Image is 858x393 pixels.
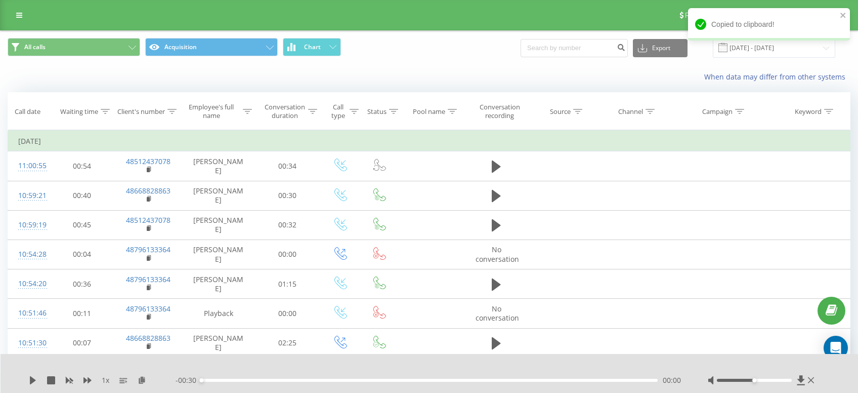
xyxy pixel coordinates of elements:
div: Source [550,107,571,116]
span: - 00:30 [176,375,201,385]
span: Chart [304,44,321,51]
span: No conversation [476,245,519,263]
td: 02:25 [255,328,320,358]
div: Conversation recording [475,103,525,120]
div: Copied to clipboard! [688,8,850,41]
div: Channel [618,107,643,116]
span: All calls [24,43,46,51]
div: Employee's full name [182,103,241,120]
input: Search by number [521,39,628,57]
a: 48796133364 [126,304,170,313]
td: [DATE] [8,131,850,151]
a: 48512437078 [126,215,170,225]
span: No conversation [476,304,519,323]
td: [PERSON_NAME] [182,181,255,210]
td: 01:15 [255,269,320,299]
div: Accessibility label [199,378,203,382]
div: 10:51:46 [18,303,39,323]
div: Call date [15,107,40,116]
div: 10:54:28 [18,245,39,264]
a: 48796133364 [126,274,170,284]
div: Accessibility label [752,378,756,382]
td: [PERSON_NAME] [182,328,255,358]
div: 10:54:20 [18,274,39,294]
button: All calls [8,38,140,56]
div: Open Intercom Messenger [824,336,848,360]
span: 00:00 [663,375,681,385]
div: 10:59:19 [18,215,39,235]
td: 00:00 [255,299,320,328]
div: Keyword [795,107,822,116]
div: 11:00:55 [18,156,39,176]
button: Chart [283,38,341,56]
td: 00:11 [50,299,114,328]
td: 00:00 [255,240,320,269]
a: 48512437078 [126,156,170,166]
div: Waiting time [60,107,98,116]
button: Export [633,39,688,57]
td: 00:30 [255,181,320,210]
div: 10:51:30 [18,333,39,353]
td: 00:04 [50,240,114,269]
a: 48668828863 [126,186,170,195]
td: 00:54 [50,151,114,181]
div: 10:59:21 [18,186,39,206]
td: 00:07 [50,328,114,358]
div: Call type [329,103,347,120]
td: 00:34 [255,151,320,181]
td: 00:45 [50,210,114,240]
td: 00:36 [50,269,114,299]
button: Acquisition [145,38,278,56]
a: 48668828863 [126,333,170,343]
a: When data may differ from other systems [704,72,850,82]
td: [PERSON_NAME] [182,151,255,181]
div: Client's number [117,107,165,116]
td: [PERSON_NAME] [182,269,255,299]
td: [PERSON_NAME] [182,210,255,240]
td: 00:40 [50,181,114,210]
a: 48796133364 [126,245,170,254]
div: Status [367,107,387,116]
span: 1 x [102,375,109,385]
div: Conversation duration [264,103,305,120]
td: 00:32 [255,210,320,240]
td: Playback [182,299,255,328]
td: [PERSON_NAME] [182,240,255,269]
button: close [840,11,847,21]
span: Referral program [685,11,739,19]
div: Pool name [413,107,445,116]
div: Campaign [702,107,733,116]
